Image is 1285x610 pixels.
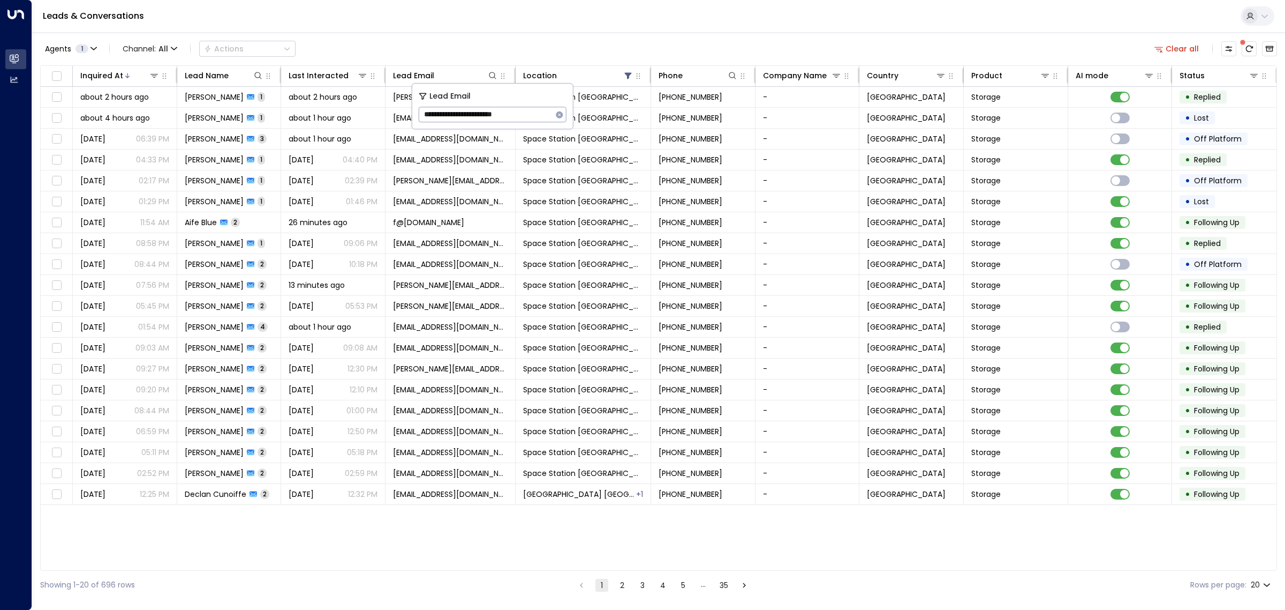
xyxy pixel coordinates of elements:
[523,175,643,186] span: Space Station Wakefield
[185,343,244,353] span: Robert Malloch
[136,426,169,437] p: 06:59 PM
[185,363,244,374] span: Tom Banks
[134,259,169,270] p: 08:44 PM
[1194,154,1221,165] span: Replied
[134,405,169,416] p: 08:44 PM
[971,69,1002,82] div: Product
[393,133,508,144] span: jrich.0302@gmail.com
[1185,276,1190,294] div: •
[1185,339,1190,357] div: •
[1185,360,1190,378] div: •
[185,322,244,332] span: Jeanette Bramham
[971,405,1001,416] span: Storage
[971,343,1001,353] span: Storage
[1185,297,1190,315] div: •
[659,238,722,249] span: +447799380824
[755,421,860,442] td: -
[971,133,1001,144] span: Storage
[523,405,643,416] span: Space Station Wakefield
[136,301,169,311] p: 05:45 PM
[140,217,169,228] p: 11:54 AM
[80,405,105,416] span: Sep 30, 2025
[135,343,169,353] p: 09:03 AM
[50,404,63,418] span: Toggle select row
[971,259,1001,270] span: Storage
[1242,41,1257,56] span: There are new threads available. Refresh the grid to view the latest updates.
[755,212,860,233] td: -
[971,322,1001,332] span: Storage
[659,280,722,291] span: +447765880934
[755,359,860,379] td: -
[1185,318,1190,336] div: •
[393,69,498,82] div: Lead Email
[755,484,860,504] td: -
[755,87,860,107] td: -
[80,133,105,144] span: Yesterday
[138,322,169,332] p: 01:54 PM
[347,363,377,374] p: 12:30 PM
[1194,217,1239,228] span: Following Up
[185,259,244,270] span: Kieron Hodgson
[1185,381,1190,399] div: •
[971,363,1001,374] span: Storage
[523,301,643,311] span: Space Station Wakefield
[523,322,643,332] span: Space Station Wakefield
[289,405,314,416] span: Yesterday
[185,238,244,249] span: Paul Creighton
[185,426,244,437] span: Andy Loseby
[393,322,508,332] span: nettinoo@hotmail.co.uk
[971,301,1001,311] span: Storage
[1180,69,1259,82] div: Status
[289,113,351,123] span: about 1 hour ago
[523,363,643,374] span: Space Station Wakefield
[867,343,946,353] span: United Kingdom
[80,259,105,270] span: Oct 01, 2025
[971,154,1001,165] span: Storage
[1194,343,1239,353] span: Following Up
[523,426,643,437] span: Space Station Wakefield
[523,217,643,228] span: Space Station Wakefield
[40,41,101,56] button: Agents1
[158,44,168,53] span: All
[971,217,1001,228] span: Storage
[867,69,898,82] div: Country
[258,176,265,185] span: 1
[50,425,63,438] span: Toggle select row
[1185,401,1190,420] div: •
[80,363,105,374] span: Sep 30, 2025
[523,384,643,395] span: Space Station Wakefield
[80,92,149,102] span: about 2 hours ago
[50,383,63,397] span: Toggle select row
[1221,41,1236,56] button: Customize
[523,69,633,82] div: Location
[1194,259,1242,270] span: Off Platform
[755,442,860,463] td: -
[289,322,351,332] span: about 1 hour ago
[867,259,946,270] span: United Kingdom
[393,92,508,102] span: paul-laycock@outlook.com
[867,280,946,291] span: United Kingdom
[289,154,314,165] span: Yesterday
[1194,322,1221,332] span: Replied
[185,69,264,82] div: Lead Name
[258,301,267,310] span: 2
[50,111,63,125] span: Toggle select row
[80,301,105,311] span: Oct 01, 2025
[1076,69,1155,82] div: AI mode
[289,280,345,291] span: 13 minutes ago
[867,113,946,123] span: United Kingdom
[1185,234,1190,252] div: •
[523,92,643,102] span: Space Station Wakefield
[1185,192,1190,211] div: •
[867,196,946,207] span: United Kingdom
[347,426,377,437] p: 12:50 PM
[659,363,722,374] span: +447849888604
[393,301,508,311] span: laura.smales86@gmail.com
[523,154,643,165] span: Space Station Wakefield
[523,113,643,123] span: Space Station Wakefield
[659,154,722,165] span: +447747552131
[75,44,88,53] span: 1
[185,405,244,416] span: Alan Crookes
[346,196,377,207] p: 01:46 PM
[289,196,314,207] span: Yesterday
